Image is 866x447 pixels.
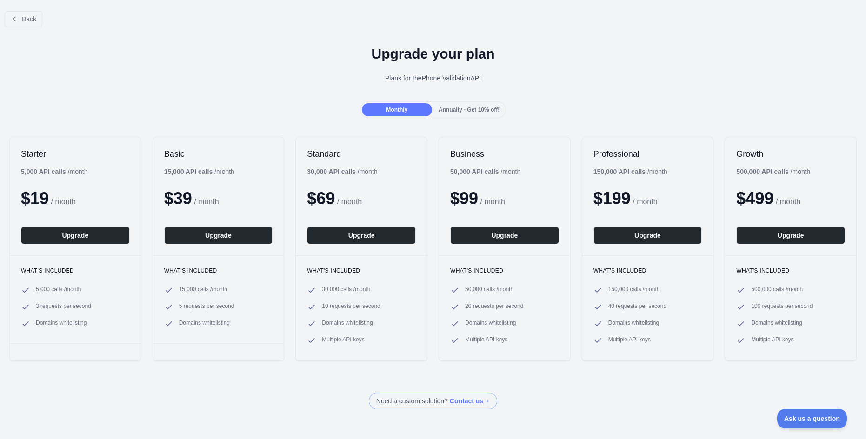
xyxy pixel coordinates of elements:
b: 30,000 API calls [307,168,356,175]
h2: Professional [593,148,702,160]
span: $ 69 [307,189,335,208]
div: / month [307,167,377,176]
h2: Business [450,148,559,160]
div: / month [450,167,520,176]
iframe: Toggle Customer Support [777,409,847,428]
b: 50,000 API calls [450,168,499,175]
div: / month [593,167,667,176]
b: 150,000 API calls [593,168,646,175]
h2: Standard [307,148,416,160]
span: $ 99 [450,189,478,208]
span: $ 199 [593,189,631,208]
